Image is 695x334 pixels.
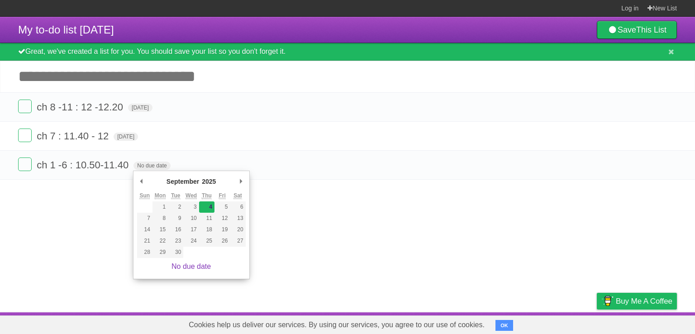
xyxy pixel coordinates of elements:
[200,175,217,188] div: 2025
[186,192,197,199] abbr: Wednesday
[597,21,677,39] a: SaveThis List
[199,224,214,235] button: 18
[137,224,152,235] button: 14
[554,315,574,332] a: Terms
[636,25,666,34] b: This List
[199,235,214,247] button: 25
[137,175,146,188] button: Previous Month
[37,130,111,142] span: ch 7 : 11.40 - 12
[620,315,677,332] a: Suggest a feature
[139,192,150,199] abbr: Sunday
[137,235,152,247] button: 21
[168,213,183,224] button: 9
[230,213,245,224] button: 13
[168,201,183,213] button: 2
[133,162,170,170] span: No due date
[37,101,125,113] span: ch 8 -11 : 12 -12.20
[214,224,230,235] button: 19
[171,262,211,270] a: No due date
[183,224,199,235] button: 17
[18,100,32,113] label: Done
[183,201,199,213] button: 3
[171,192,180,199] abbr: Tuesday
[476,315,495,332] a: About
[137,213,152,224] button: 7
[237,175,246,188] button: Next Month
[219,192,226,199] abbr: Friday
[165,175,200,188] div: September
[183,235,199,247] button: 24
[199,201,214,213] button: 4
[214,201,230,213] button: 5
[199,213,214,224] button: 11
[37,159,131,171] span: ch 1 -6 : 10.50-11.40
[168,235,183,247] button: 23
[233,192,242,199] abbr: Saturday
[601,293,614,309] img: Buy me a coffee
[18,129,32,142] label: Done
[152,213,168,224] button: 8
[18,157,32,171] label: Done
[128,104,152,112] span: [DATE]
[597,293,677,310] a: Buy me a coffee
[585,315,609,332] a: Privacy
[616,293,672,309] span: Buy me a coffee
[183,213,199,224] button: 10
[495,320,513,331] button: OK
[214,213,230,224] button: 12
[230,235,245,247] button: 27
[155,192,166,199] abbr: Monday
[137,247,152,258] button: 28
[152,224,168,235] button: 15
[230,201,245,213] button: 6
[152,235,168,247] button: 22
[230,224,245,235] button: 20
[214,235,230,247] button: 26
[18,24,114,36] span: My to-do list [DATE]
[152,201,168,213] button: 1
[180,316,494,334] span: Cookies help us deliver our services. By using our services, you agree to our use of cookies.
[202,192,212,199] abbr: Thursday
[506,315,543,332] a: Developers
[152,247,168,258] button: 29
[114,133,138,141] span: [DATE]
[168,224,183,235] button: 16
[168,247,183,258] button: 30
